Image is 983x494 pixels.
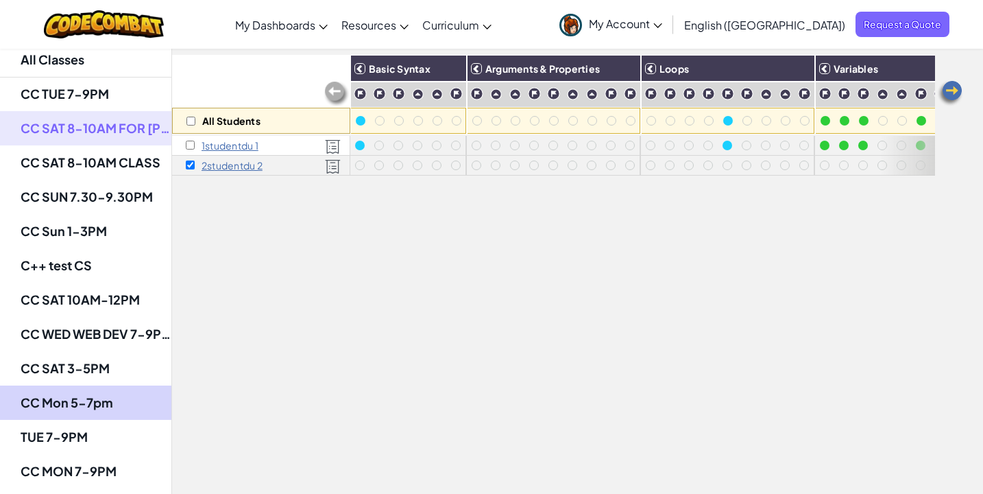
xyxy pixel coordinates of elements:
img: IconChallengeLevel.svg [914,87,927,100]
p: All Students [202,115,260,126]
span: Variables [834,62,878,75]
img: IconChallengeLevel.svg [354,87,367,100]
img: IconPracticeLevel.svg [760,89,772,100]
span: My Account [589,16,662,31]
span: Curriculum [422,18,479,32]
img: IconPracticeLevel.svg [779,89,791,100]
span: Loops [659,62,689,75]
a: English ([GEOGRAPHIC_DATA]) [677,6,852,43]
img: IconChallengeLevel.svg [528,87,541,100]
img: IconChallengeLevel.svg [450,87,463,100]
span: Basic Syntax [369,62,430,75]
img: IconChallengeLevel.svg [857,87,870,100]
span: English ([GEOGRAPHIC_DATA]) [684,18,845,32]
img: Licensed [325,139,341,154]
img: Licensed [325,159,341,174]
img: IconChallengeLevel.svg [740,87,753,100]
img: IconChallengeLevel.svg [624,87,637,100]
a: Resources [335,6,415,43]
img: IconChallengeLevel.svg [547,87,560,100]
img: Arrow_Left.png [936,80,964,107]
img: CodeCombat logo [44,10,164,38]
span: My Dashboards [235,18,315,32]
span: Arguments & Properties [485,62,600,75]
img: avatar [559,14,582,36]
img: IconPracticeLevel.svg [586,89,598,100]
img: IconPracticeLevel.svg [877,89,888,100]
img: IconChallengeLevel.svg [605,87,618,100]
img: IconChallengeLevel.svg [934,87,947,100]
img: IconChallengeLevel.svg [838,87,851,100]
img: IconPracticeLevel.svg [412,89,424,100]
img: IconChallengeLevel.svg [392,87,405,100]
a: Request a Quote [855,12,949,37]
img: IconPracticeLevel.svg [490,89,502,100]
img: IconChallengeLevel.svg [683,87,696,100]
p: 1studentdu 1 [202,140,258,151]
img: IconPracticeLevel.svg [567,89,579,100]
img: IconPracticeLevel.svg [509,89,521,100]
img: Arrow_Left_Inactive.png [323,80,350,108]
img: IconChallengeLevel.svg [644,87,657,100]
img: IconChallengeLevel.svg [664,87,677,100]
a: Curriculum [415,6,498,43]
img: IconChallengeLevel.svg [702,87,715,100]
img: IconChallengeLevel.svg [373,87,386,100]
img: IconChallengeLevel.svg [470,87,483,100]
img: IconChallengeLevel.svg [818,87,832,100]
p: 2studentdu 2 [202,160,263,171]
a: My Dashboards [228,6,335,43]
span: Resources [341,18,396,32]
img: IconPracticeLevel.svg [896,89,908,100]
a: My Account [553,3,669,46]
img: IconChallengeLevel.svg [721,87,734,100]
img: IconChallengeLevel.svg [798,87,811,100]
img: IconPracticeLevel.svg [431,89,443,100]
